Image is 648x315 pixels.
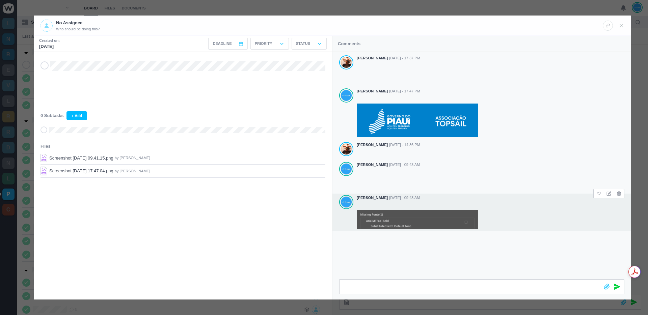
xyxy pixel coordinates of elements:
[296,41,310,47] p: Status
[213,41,232,47] span: Deadline
[338,40,360,47] p: Comments
[115,155,150,161] p: by [PERSON_NAME]
[40,143,325,150] h3: Files
[66,111,87,120] button: + Add
[115,168,150,174] p: by [PERSON_NAME]
[49,155,113,162] p: Screenshot [DATE] 09.41.15.png
[39,38,60,44] small: Created on:
[56,26,100,32] span: Who should be doing this?
[49,168,113,174] p: Screenshot [DATE] 17.47.04.png
[40,154,47,163] img: Screenshot 2025-08-27 at 09.41.15.png
[40,112,64,119] span: 0 Subtasks
[39,43,60,50] p: [DATE]
[40,167,47,175] img: Screenshot 2025-08-25 at 17.47.04.png
[56,20,100,26] p: No Assignee
[255,41,272,47] p: Priority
